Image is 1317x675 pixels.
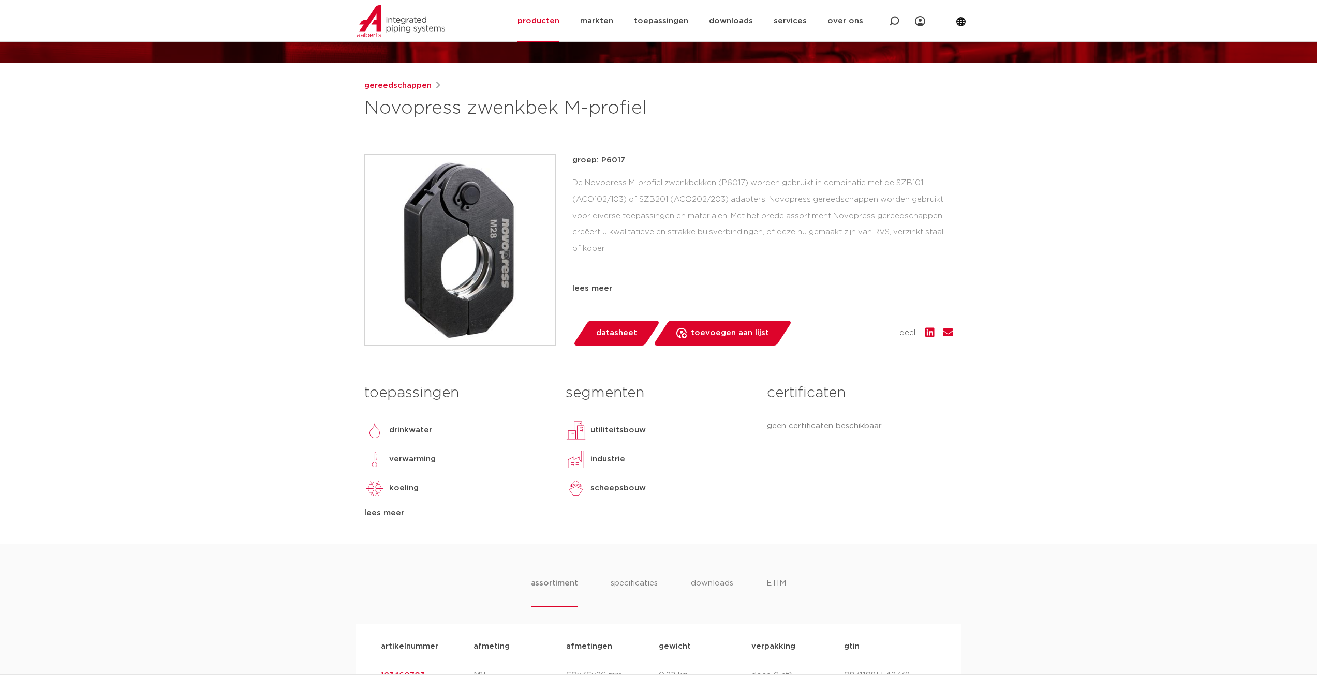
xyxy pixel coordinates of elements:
[566,449,586,470] img: industrie
[566,420,586,441] img: utiliteitsbouw
[566,478,586,499] img: scheepsbouw
[531,577,578,607] li: assortiment
[767,420,953,432] p: geen certificaten beschikbaar
[691,577,733,607] li: downloads
[590,424,646,437] p: utiliteitsbouw
[572,154,953,167] p: groep: P6017
[899,327,917,339] span: deel:
[365,155,555,345] img: Product Image for Novopress zwenkbek M-profiel
[364,478,385,499] img: koeling
[566,640,659,653] p: afmetingen
[572,175,953,278] div: De Novopress M-profiel zwenkbekken (P6017) worden gebruikt in combinatie met de SZB101 (ACO102/10...
[364,96,753,121] h1: Novopress zwenkbek M-profiel
[590,482,646,494] p: scheepsbouw
[389,453,436,466] p: verwarming
[611,577,658,607] li: specificaties
[751,640,844,653] p: verpakking
[844,640,937,653] p: gtin
[389,424,432,437] p: drinkwater
[364,80,432,92] a: gereedschappen
[691,325,769,341] span: toevoegen aan lijst
[572,274,953,290] li: geschikt voor VSH XPress (M-profiel)
[767,383,953,403] h3: certificaten
[389,482,419,494] p: koeling
[364,507,550,519] div: lees meer
[659,640,751,653] p: gewicht
[364,420,385,441] img: drinkwater
[381,640,473,653] p: artikelnummer
[364,449,385,470] img: verwarming
[572,282,953,295] div: lees meer
[572,321,660,346] a: datasheet
[473,640,566,653] p: afmeting
[566,383,751,403] h3: segmenten
[766,577,786,607] li: ETIM
[364,383,550,403] h3: toepassingen
[596,325,637,341] span: datasheet
[590,453,625,466] p: industrie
